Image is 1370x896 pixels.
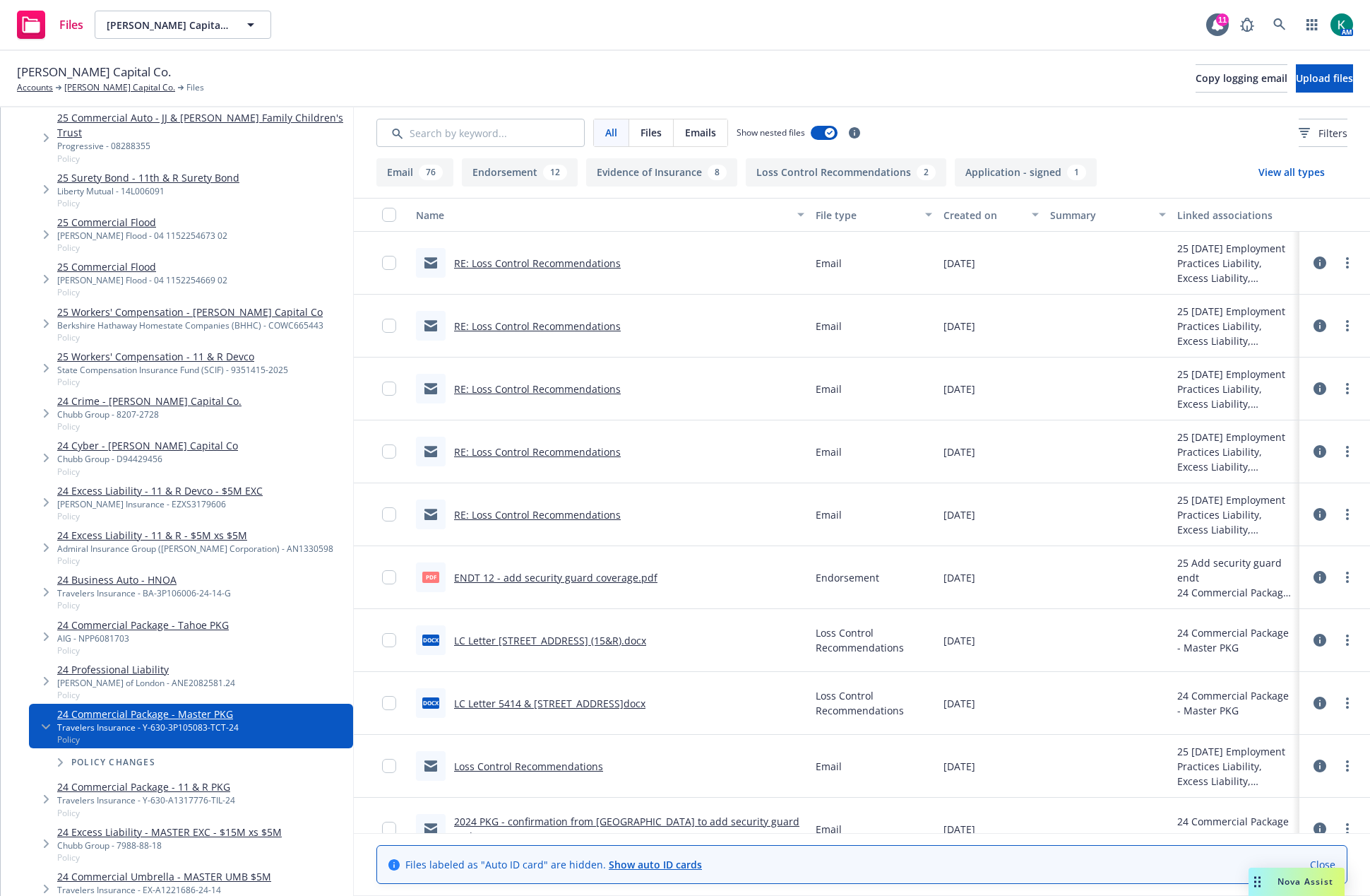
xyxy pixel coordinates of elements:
[685,125,716,140] span: Emails
[57,466,238,478] span: Policy
[1339,317,1356,334] a: more
[95,11,271,39] button: [PERSON_NAME] Capital Co.
[382,208,396,222] input: Select all
[57,498,263,510] div: [PERSON_NAME] Insurance - EZXS3179606
[57,319,323,331] div: Berkshire Hathaway Homestate Companies (BHHC) - COWC665443
[71,758,155,767] span: Policy changes
[57,185,239,197] div: Liberty Mutual - 14L006091
[454,760,603,773] a: Loss Control Recommendations
[1172,198,1299,232] button: Linked associations
[57,242,227,254] span: Policy
[737,126,805,138] span: Show nested files
[1339,569,1356,586] a: more
[57,632,229,644] div: AIG - NPP6081703
[1216,13,1229,26] div: 11
[57,438,238,453] a: 24 Cyber - [PERSON_NAME] Capital Co
[382,382,396,396] input: Toggle Row Selected
[382,444,396,459] input: Toggle Row Selected
[816,625,932,655] span: Loss Control Recommendations
[1265,11,1294,39] a: Search
[816,208,917,223] div: File type
[376,119,585,147] input: Search by keyword...
[57,364,288,376] div: State Compensation Insurance Fund (SCIF) - 9351415-2025
[943,570,975,585] span: [DATE]
[746,158,946,187] button: Loss Control Recommendations
[943,382,975,396] span: [DATE]
[1044,198,1172,232] button: Summary
[1177,304,1294,348] div: 25 [DATE] Employment Practices Liability, Excess Liability, Commercial Umbrella, Commercial Packa...
[1339,380,1356,397] a: more
[1177,585,1294,600] div: 24 Commercial Package - Master PKG
[382,570,396,584] input: Toggle Row Selected
[57,884,271,896] div: Travelers Insurance - EX-A1221686-24-14
[1233,11,1261,39] a: Report a Bug
[107,18,229,33] span: [PERSON_NAME] Capital Co.
[405,857,702,872] span: Files labeled as "Auto ID card" are hidden.
[1339,632,1356,649] a: more
[382,759,396,773] input: Toggle Row Selected
[1298,11,1326,39] a: Switch app
[454,571,657,584] a: ENDT 12 - add security guard coverage.pdf
[586,158,737,187] button: Evidence of Insurance
[57,721,239,733] div: Travelers Insurance - Y-630-3P105083-TCT-24
[57,394,242,408] a: 24 Crime - [PERSON_NAME] Capital Co.
[943,444,975,459] span: [DATE]
[816,688,932,718] span: Loss Control Recommendations
[605,125,617,140] span: All
[57,644,229,656] span: Policy
[454,445,621,459] a: RE: Loss Control Recommendations
[943,319,975,334] span: [DATE]
[410,198,810,232] button: Name
[57,839,282,851] div: Chubb Group - 7988-88-18
[57,869,271,884] a: 24 Commercial Umbrella - MASTER UMB $5M
[1196,64,1287,93] button: Copy logging email
[543,165,567,180] div: 12
[1050,208,1151,223] div: Summary
[1339,506,1356,523] a: more
[938,198,1044,232] button: Created on
[57,794,235,806] div: Travelers Insurance - Y-630-A1317776-TIL-24
[609,858,702,871] a: Show auto ID cards
[816,382,842,396] span: Email
[57,707,239,721] a: 24 Commercial Package - Master PKG
[57,825,282,839] a: 24 Excess Liability - MASTER EXC - $15M xs $5M
[1177,430,1294,474] div: 25 [DATE] Employment Practices Liability, Excess Liability, Commercial Umbrella, Commercial Packa...
[382,633,396,647] input: Toggle Row Selected
[1277,876,1333,888] span: Nova Assist
[57,259,227,274] a: 25 Commercial Flood
[462,158,578,187] button: Endorsement
[57,274,227,286] div: [PERSON_NAME] Flood - 04 1152254669 02
[1177,688,1294,718] div: 24 Commercial Package - Master PKG
[810,198,938,232] button: File type
[57,349,288,364] a: 25 Workers' Compensation - 11 & R Devco
[376,158,453,187] button: Email
[57,215,227,230] a: 25 Commercial Flood
[57,677,235,689] div: [PERSON_NAME] of London - ANE2082581.24
[419,165,443,180] div: 76
[1249,868,1266,896] div: Drag to move
[57,662,235,677] a: 24 Professional Liability
[454,634,646,647] a: LC Letter [STREET_ADDRESS] (15&R).docx
[57,286,227,298] span: Policy
[1249,868,1345,896] button: Nova Assist
[1330,13,1353,36] img: photo
[943,208,1023,223] div: Created on
[943,696,975,711] span: [DATE]
[422,572,439,582] span: pdf
[57,851,282,863] span: Policy
[917,165,936,180] div: 2
[1177,208,1294,223] div: Linked associations
[454,257,621,270] a: RE: Loss Control Recommendations
[422,635,439,645] span: docx
[57,453,238,465] div: Chubb Group - D94429456
[1177,625,1294,655] div: 24 Commercial Package - Master PKG
[57,420,242,432] span: Policy
[1177,493,1294,537] div: 25 [DATE] Employment Practices Liability, Excess Liability, Commercial Umbrella, Commercial Packa...
[57,543,333,555] div: Admiral Insurance Group ([PERSON_NAME] Corporation) - AN1330598
[1296,71,1353,85] span: Upload files
[816,570,879,585] span: Endorsement
[57,733,239,745] span: Policy
[57,618,229,632] a: 24 Commercial Package - Tahoe PKG
[1196,71,1287,85] span: Copy logging email
[708,165,727,180] div: 8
